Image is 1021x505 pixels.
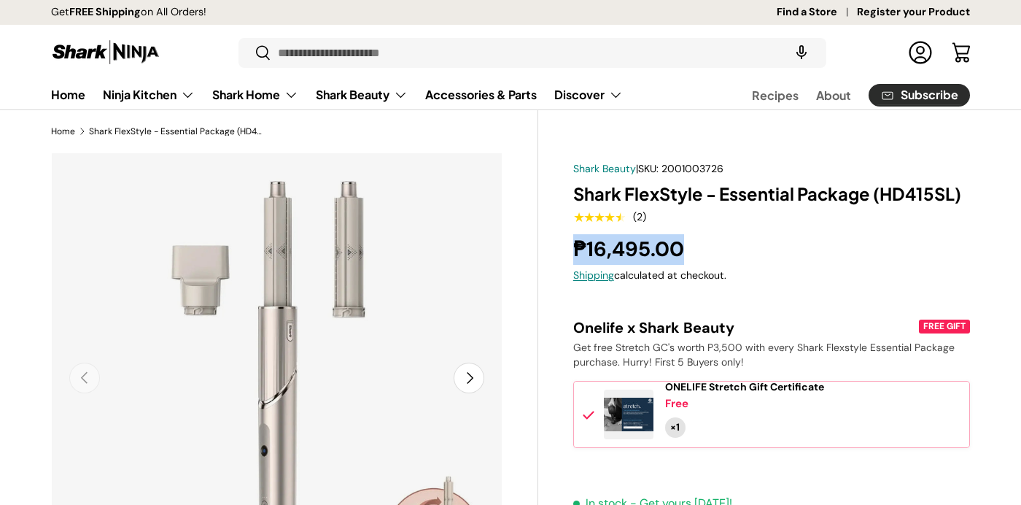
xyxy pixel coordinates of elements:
span: Subscribe [901,89,958,101]
div: 4.5 out of 5.0 stars [573,211,625,224]
strong: ₱16,495.00 [573,236,688,263]
div: Onelife x Shark Beauty [573,318,916,337]
span: SKU: [638,162,659,175]
div: calculated at checkout. [573,268,970,283]
div: FREE GIFT [921,320,968,334]
a: Register your Product [857,4,970,20]
a: Home [51,127,75,136]
a: Shark Beauty [573,162,636,175]
summary: Shark Home [203,80,307,109]
h1: Shark FlexStyle - Essential Package (HD415SL) [573,182,970,205]
summary: Ninja Kitchen [94,80,203,109]
a: Subscribe [869,84,970,107]
nav: Primary [51,80,623,109]
span: ONELIFE Stretch Gift Certificate [665,380,824,393]
speech-search-button: Search by voice [778,36,825,69]
div: (2) [633,212,646,223]
span: | [636,162,723,175]
summary: Shark Beauty [307,80,416,109]
a: Accessories & Parts [425,80,537,109]
img: Shark Ninja Philippines [51,38,160,66]
span: 2001003726 [661,162,723,175]
summary: Discover [546,80,632,109]
div: Quantity [665,417,686,438]
p: Get on All Orders! [51,4,206,20]
a: About [816,81,851,109]
a: Shark FlexStyle - Essential Package (HD415SL) [89,127,264,136]
a: Home [51,80,85,109]
a: Shipping [573,269,614,282]
a: Recipes [752,81,799,109]
a: ONELIFE Stretch Gift Certificate [665,381,824,393]
span: Get free Stretch GC's worth P3,500 with every Shark Flexstyle Essential Package purchase. Hurry! ... [573,341,955,369]
strong: FREE Shipping [69,5,141,18]
nav: Secondary [717,80,970,109]
a: Find a Store [777,4,857,20]
span: ★★★★★ [573,210,625,225]
div: Free [665,396,688,412]
nav: Breadcrumbs [51,125,538,138]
